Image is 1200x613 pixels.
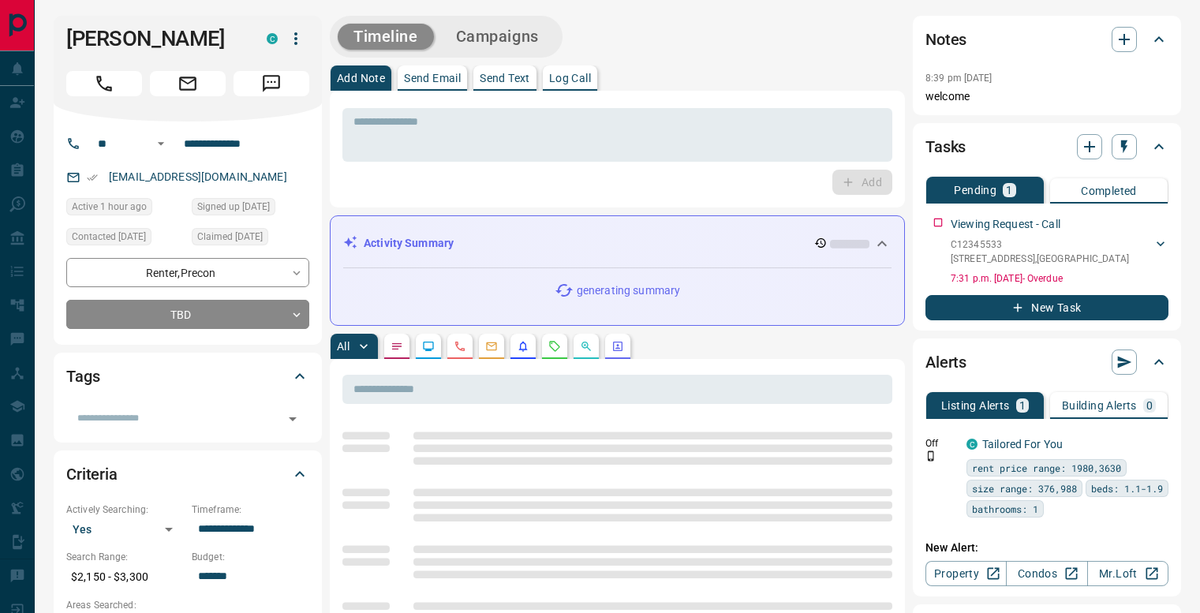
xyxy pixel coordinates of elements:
button: Open [282,408,304,430]
button: Timeline [338,24,434,50]
p: 1 [1019,400,1026,411]
svg: Listing Alerts [517,340,529,353]
span: bathrooms: 1 [972,501,1038,517]
p: Areas Searched: [66,598,309,612]
span: size range: 376,988 [972,480,1077,496]
div: Yes [66,517,184,542]
p: Activity Summary [364,235,454,252]
p: 8:39 pm [DATE] [925,73,993,84]
span: Call [66,71,142,96]
p: $2,150 - $3,300 [66,564,184,590]
h1: [PERSON_NAME] [66,26,243,51]
button: Campaigns [440,24,555,50]
svg: Requests [548,340,561,353]
p: New Alert: [925,540,1168,556]
span: Signed up [DATE] [197,199,270,215]
p: All [337,341,350,352]
svg: Opportunities [580,340,593,353]
a: Tailored For You [982,438,1063,450]
div: Thu Jan 04 2018 [192,198,309,220]
div: TBD [66,300,309,329]
p: welcome [925,88,1168,105]
a: Property [925,561,1007,586]
div: Tasks [925,128,1168,166]
button: New Task [925,295,1168,320]
p: Off [925,436,957,450]
svg: Email Verified [87,172,98,183]
span: rent price range: 1980,3630 [972,460,1121,476]
div: Renter , Precon [66,258,309,287]
p: Send Text [480,73,530,84]
p: Actively Searching: [66,503,184,517]
div: Alerts [925,343,1168,381]
svg: Push Notification Only [925,450,936,462]
svg: Notes [391,340,403,353]
h2: Notes [925,27,966,52]
p: Add Note [337,73,385,84]
span: Message [234,71,309,96]
div: Activity Summary [343,229,892,258]
p: Building Alerts [1062,400,1137,411]
p: Log Call [549,73,591,84]
h2: Tags [66,364,99,389]
p: [STREET_ADDRESS] , [GEOGRAPHIC_DATA] [951,252,1129,266]
p: 7:31 p.m. [DATE] - Overdue [951,271,1168,286]
p: 1 [1006,185,1012,196]
p: Listing Alerts [941,400,1010,411]
div: condos.ca [267,33,278,44]
p: Timeframe: [192,503,309,517]
p: 0 [1146,400,1153,411]
h2: Tasks [925,134,966,159]
div: Mon Sep 15 2025 [66,198,184,220]
div: Notes [925,21,1168,58]
div: Mon Sep 08 2025 [192,228,309,250]
svg: Lead Browsing Activity [422,340,435,353]
p: C12345533 [951,237,1129,252]
span: Email [150,71,226,96]
svg: Emails [485,340,498,353]
svg: Calls [454,340,466,353]
p: Search Range: [66,550,184,564]
p: generating summary [577,282,680,299]
a: Condos [1006,561,1087,586]
p: Completed [1081,185,1137,196]
div: C12345533[STREET_ADDRESS],[GEOGRAPHIC_DATA] [951,234,1168,269]
button: Open [151,134,170,153]
div: Mon Sep 08 2025 [66,228,184,250]
p: Pending [954,185,996,196]
p: Budget: [192,550,309,564]
span: Contacted [DATE] [72,229,146,245]
h2: Alerts [925,349,966,375]
p: Viewing Request - Call [951,216,1060,233]
span: Active 1 hour ago [72,199,147,215]
span: beds: 1.1-1.9 [1091,480,1163,496]
svg: Agent Actions [611,340,624,353]
span: Claimed [DATE] [197,229,263,245]
div: Tags [66,357,309,395]
p: Send Email [404,73,461,84]
h2: Criteria [66,462,118,487]
div: condos.ca [966,439,978,450]
a: [EMAIL_ADDRESS][DOMAIN_NAME] [109,170,287,183]
div: Criteria [66,455,309,493]
a: Mr.Loft [1087,561,1168,586]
